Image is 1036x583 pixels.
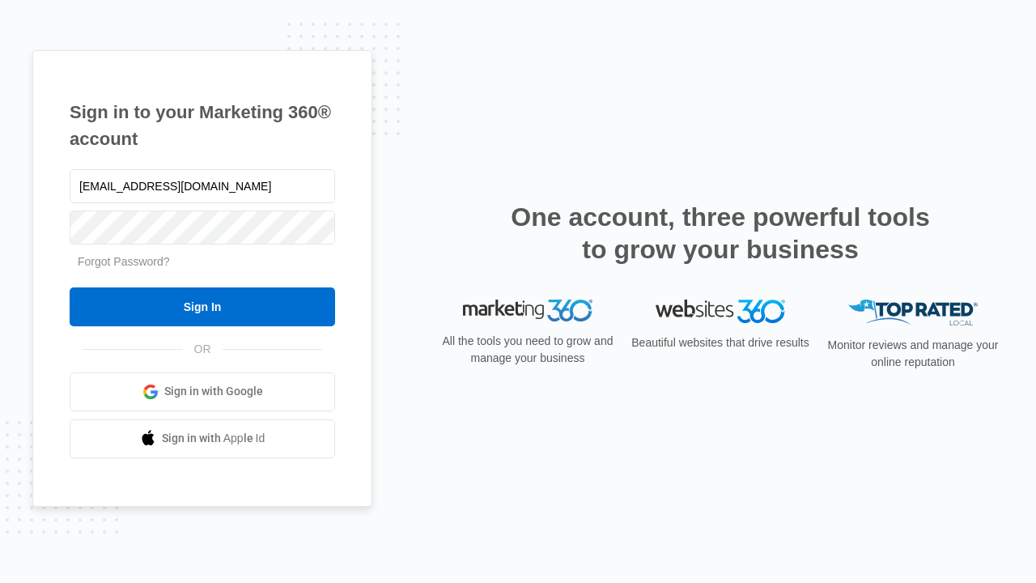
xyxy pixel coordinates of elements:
[630,334,811,351] p: Beautiful websites that drive results
[848,300,978,326] img: Top Rated Local
[437,333,618,367] p: All the tools you need to grow and manage your business
[183,341,223,358] span: OR
[463,300,592,322] img: Marketing 360
[78,255,170,268] a: Forgot Password?
[70,287,335,326] input: Sign In
[70,169,335,203] input: Email
[822,337,1004,371] p: Monitor reviews and manage your online reputation
[70,99,335,152] h1: Sign in to your Marketing 360® account
[70,372,335,411] a: Sign in with Google
[656,300,785,323] img: Websites 360
[162,430,265,447] span: Sign in with Apple Id
[164,383,263,400] span: Sign in with Google
[506,201,935,266] h2: One account, three powerful tools to grow your business
[70,419,335,458] a: Sign in with Apple Id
